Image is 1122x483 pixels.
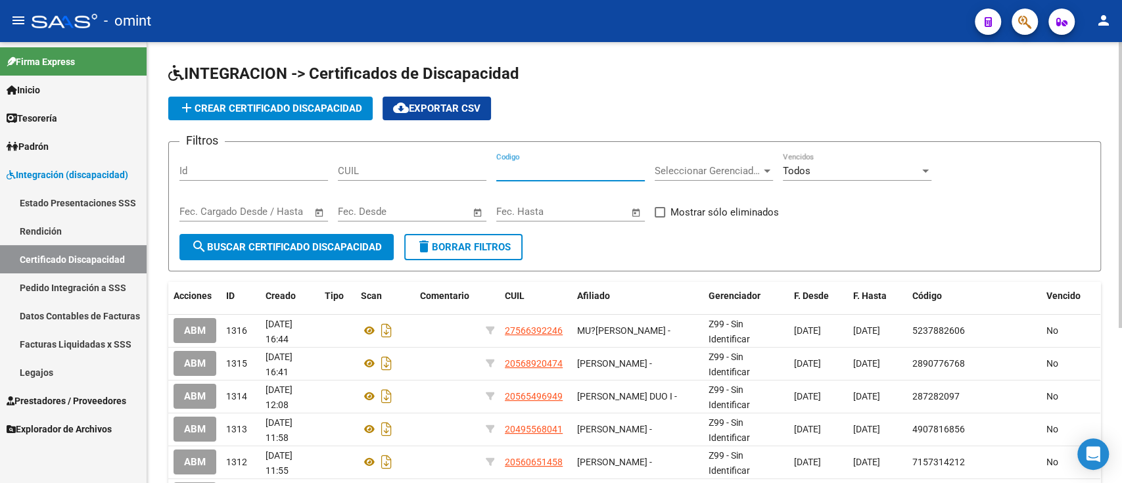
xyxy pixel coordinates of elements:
span: Borrar Filtros [416,241,511,253]
span: 27566392246 [505,325,563,336]
span: [PERSON_NAME] - [577,358,652,369]
span: Todos [783,165,810,177]
span: Z99 - Sin Identificar [709,450,750,476]
span: No [1046,457,1058,467]
span: 4907816856 [912,424,965,434]
i: Descargar documento [378,353,395,374]
button: Exportar CSV [383,97,491,120]
span: ABM [184,358,206,370]
span: No [1046,391,1058,402]
input: Fecha fin [561,206,625,218]
span: Afiliado [577,290,610,301]
datatable-header-cell: Comentario [415,282,480,310]
input: Fecha fin [403,206,467,218]
span: Seleccionar Gerenciador [655,165,761,177]
span: 7157314212 [912,457,965,467]
span: ID [226,290,235,301]
span: Vencido [1046,290,1081,301]
span: ABM [184,391,206,403]
datatable-header-cell: Tipo [319,282,356,310]
button: ABM [174,449,216,474]
mat-icon: cloud_download [393,100,409,116]
span: Código [912,290,942,301]
span: Creado [266,290,296,301]
datatable-header-cell: F. Desde [789,282,848,310]
span: [DATE] [853,358,880,369]
datatable-header-cell: Creado [260,282,319,310]
span: 20560651458 [505,457,563,467]
span: 1314 [226,391,247,402]
i: Descargar documento [378,320,395,341]
span: Z99 - Sin Identificar [709,319,750,344]
button: Buscar Certificado Discapacidad [179,234,394,260]
button: Open calendar [312,205,327,220]
span: Mostrar sólo eliminados [670,204,779,220]
span: Buscar Certificado Discapacidad [191,241,382,253]
span: [DATE] 11:55 [266,450,292,476]
datatable-header-cell: Gerenciador [703,282,789,310]
span: Crear Certificado Discapacidad [179,103,362,114]
span: CUIL [505,290,525,301]
span: 20495568041 [505,424,563,434]
span: Gerenciador [709,290,760,301]
input: Fecha inicio [179,206,233,218]
span: [DATE] 11:58 [266,417,292,443]
datatable-header-cell: Vencido [1041,282,1100,310]
span: Padrón [7,139,49,154]
span: Acciones [174,290,212,301]
span: 20565496949 [505,391,563,402]
span: Explorador de Archivos [7,422,112,436]
span: Tesorería [7,111,57,126]
span: [DATE] [794,424,821,434]
span: [DATE] [853,391,880,402]
mat-icon: menu [11,12,26,28]
button: Borrar Filtros [404,234,523,260]
span: [DATE] [853,325,880,336]
span: No [1046,325,1058,336]
span: [DATE] 12:08 [266,384,292,410]
i: Descargar documento [378,451,395,472]
span: Exportar CSV [393,103,480,114]
datatable-header-cell: CUIL [500,282,572,310]
input: Fecha fin [245,206,308,218]
datatable-header-cell: F. Hasta [848,282,907,310]
span: ABM [184,424,206,436]
span: Firma Express [7,55,75,69]
datatable-header-cell: Código [907,282,1041,310]
button: Open calendar [629,205,644,220]
h3: Filtros [179,131,225,150]
span: 20568920474 [505,358,563,369]
span: Prestadores / Proveedores [7,394,126,408]
span: Integración (discapacidad) [7,168,128,182]
span: INTEGRACION -> Certificados de Discapacidad [168,64,519,83]
i: Descargar documento [378,386,395,407]
span: [DATE] [794,391,821,402]
span: Tipo [325,290,344,301]
span: Z99 - Sin Identificar [709,417,750,443]
i: Descargar documento [378,419,395,440]
span: Z99 - Sin Identificar [709,384,750,410]
span: Scan [361,290,382,301]
span: F. Desde [794,290,829,301]
span: [DATE] [794,457,821,467]
span: [PERSON_NAME] - [577,457,652,467]
span: 2890776768 [912,358,965,369]
span: ABM [184,325,206,337]
span: [DATE] [794,358,821,369]
mat-icon: person [1096,12,1111,28]
datatable-header-cell: Afiliado [572,282,703,310]
span: 1316 [226,325,247,336]
button: ABM [174,417,216,441]
span: No [1046,358,1058,369]
button: ABM [174,351,216,375]
span: 1312 [226,457,247,467]
mat-icon: search [191,239,207,254]
span: [DATE] [853,457,880,467]
span: 287282097 [912,391,960,402]
span: [DATE] [853,424,880,434]
span: 1315 [226,358,247,369]
button: Open calendar [471,205,486,220]
button: ABM [174,318,216,342]
span: [PERSON_NAME] DUO I - [577,391,677,402]
datatable-header-cell: Scan [356,282,415,310]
